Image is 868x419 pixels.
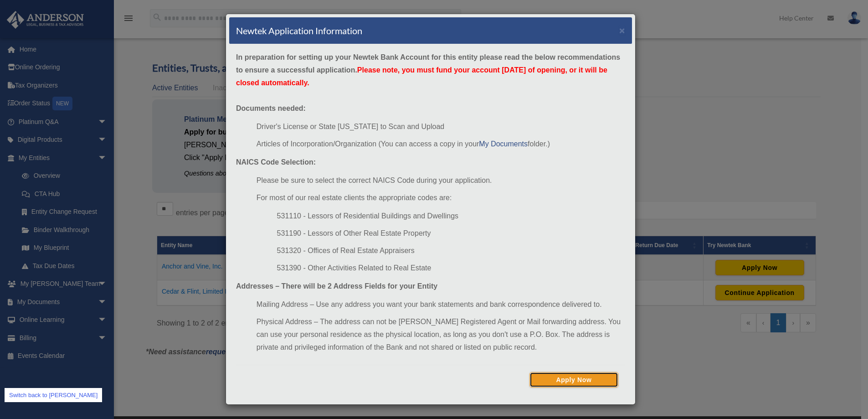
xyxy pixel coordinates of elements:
li: Mailing Address – Use any address you want your bank statements and bank correspondence delivered... [257,298,625,311]
h4: Newtek Application Information [236,24,362,37]
li: Driver's License or State [US_STATE] to Scan and Upload [257,120,625,133]
li: 531320 - Offices of Real Estate Appraisers [277,244,625,257]
span: Please note, you must fund your account [DATE] of opening, or it will be closed automatically. [236,66,607,87]
li: Please be sure to select the correct NAICS Code during your application. [257,174,625,187]
li: 531390 - Other Activities Related to Real Estate [277,262,625,274]
li: For most of our real estate clients the appropriate codes are: [257,191,625,204]
button: Apply Now [529,372,618,388]
strong: Addresses – There will be 2 Address Fields for your Entity [236,282,437,290]
button: × [619,26,625,35]
li: Physical Address – The address can not be [PERSON_NAME] Registered Agent or Mail forwarding addre... [257,316,625,354]
strong: NAICS Code Selection: [236,158,316,166]
li: 531190 - Lessors of Other Real Estate Property [277,227,625,240]
li: Articles of Incorporation/Organization (You can access a copy in your folder.) [257,138,625,150]
strong: In preparation for setting up your Newtek Bank Account for this entity please read the below reco... [236,53,620,87]
li: 531110 - Lessors of Residential Buildings and Dwellings [277,210,625,222]
a: My Documents [479,140,528,148]
a: Switch back to [PERSON_NAME] [5,388,102,402]
strong: Documents needed: [236,104,306,112]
